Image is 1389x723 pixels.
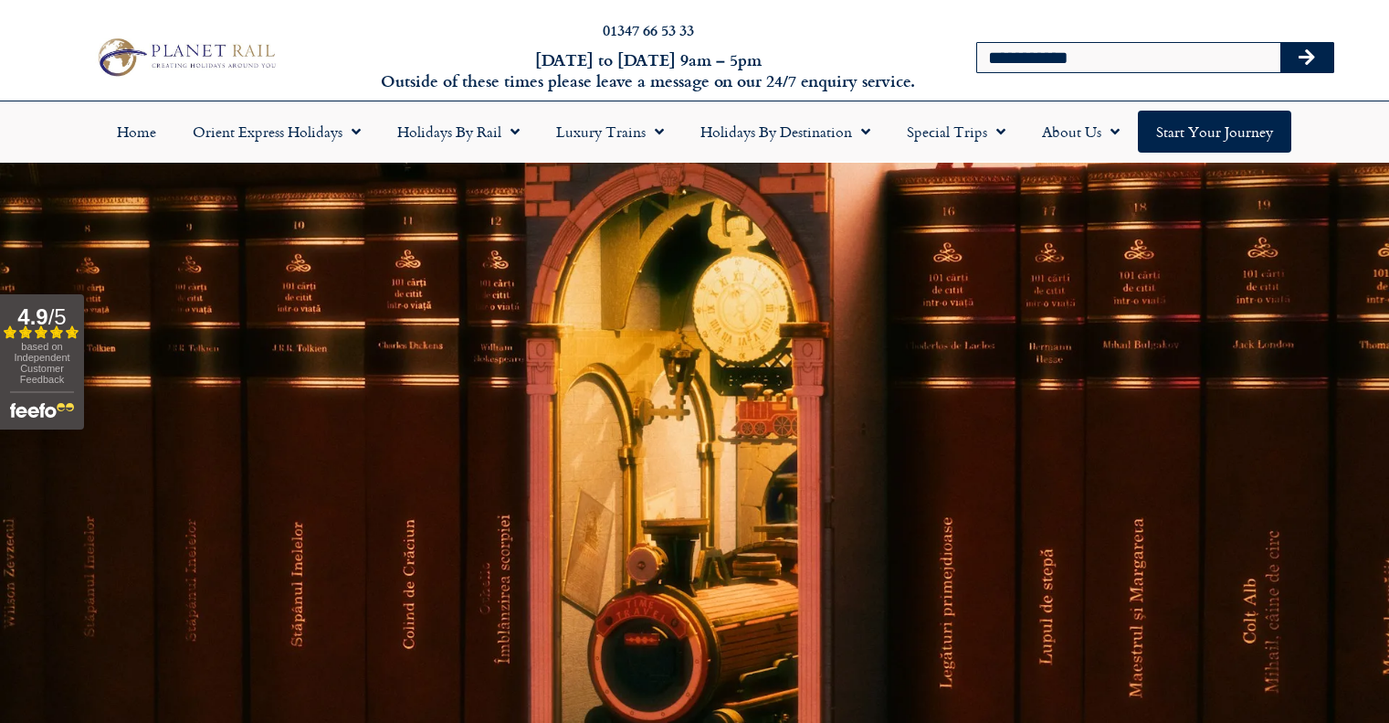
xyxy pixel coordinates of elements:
[375,49,921,92] h6: [DATE] to [DATE] 9am – 5pm Outside of these times please leave a message on our 24/7 enquiry serv...
[1138,111,1291,153] a: Start your Journey
[9,111,1380,153] nav: Menu
[538,111,682,153] a: Luxury Trains
[1024,111,1138,153] a: About Us
[379,111,538,153] a: Holidays by Rail
[682,111,889,153] a: Holidays by Destination
[889,111,1024,153] a: Special Trips
[90,34,280,80] img: Planet Rail Train Holidays Logo
[99,111,174,153] a: Home
[174,111,379,153] a: Orient Express Holidays
[1280,43,1333,72] button: Search
[603,19,694,40] a: 01347 66 53 33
